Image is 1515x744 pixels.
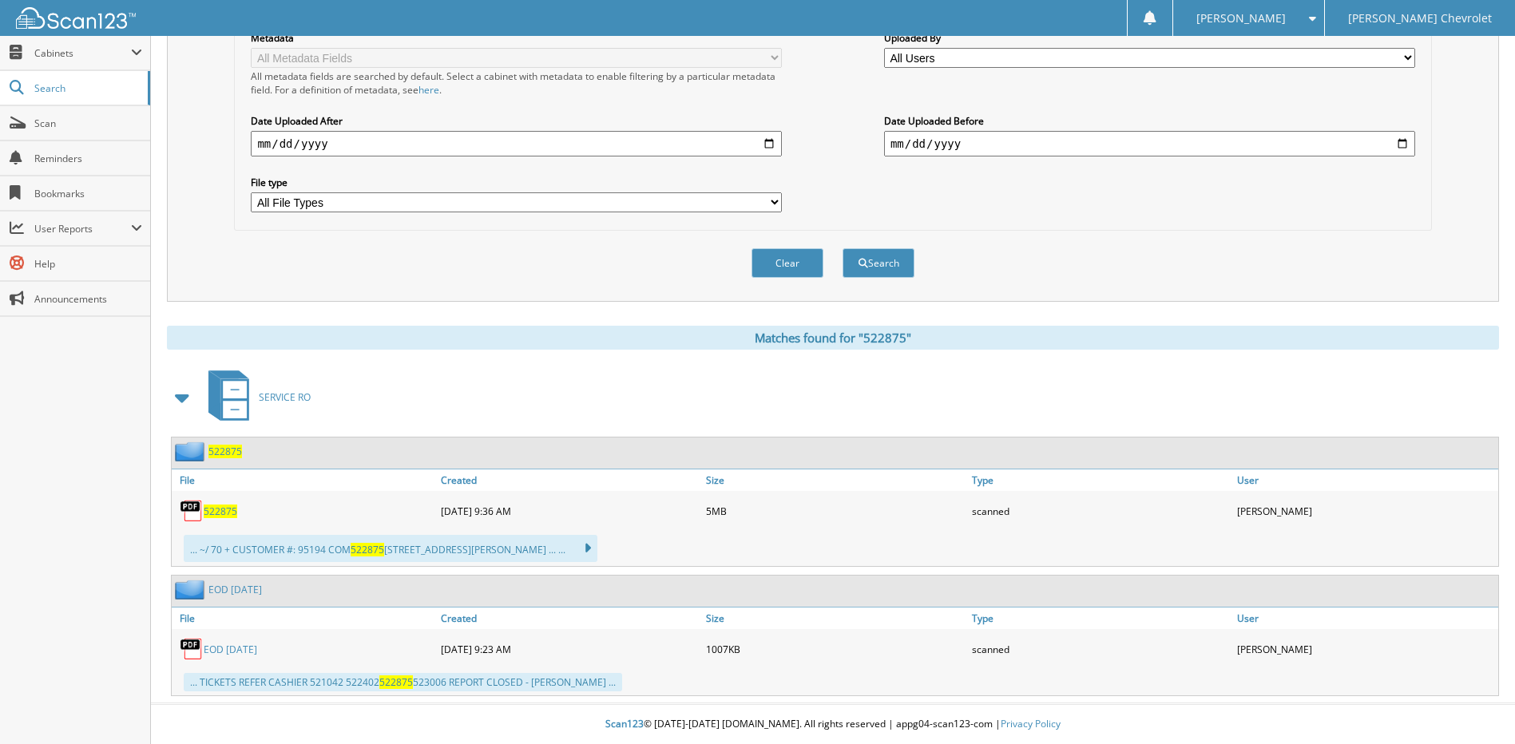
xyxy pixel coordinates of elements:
[251,31,782,45] label: Metadata
[251,176,782,189] label: File type
[968,607,1233,629] a: Type
[437,607,702,629] a: Created
[151,705,1515,744] div: © [DATE]-[DATE] [DOMAIN_NAME]. All rights reserved | appg04-scan123-com |
[437,495,702,527] div: [DATE] 9:36 AM
[204,643,257,656] a: EOD [DATE]
[34,257,142,271] span: Help
[968,633,1233,665] div: scanned
[702,469,967,491] a: Size
[180,637,204,661] img: PDF.png
[351,543,384,556] span: 522875
[1348,14,1492,23] span: [PERSON_NAME] Chevrolet
[1233,607,1498,629] a: User
[199,366,311,429] a: SERVICE RO
[437,633,702,665] div: [DATE] 9:23 AM
[968,495,1233,527] div: scanned
[34,46,131,60] span: Cabinets
[34,292,142,306] span: Announcements
[1233,469,1498,491] a: User
[34,117,142,130] span: Scan
[1196,14,1286,23] span: [PERSON_NAME]
[884,114,1415,128] label: Date Uploaded Before
[968,469,1233,491] a: Type
[418,83,439,97] a: here
[175,441,208,461] img: folder2.png
[884,131,1415,156] input: end
[167,326,1499,350] div: Matches found for "522875"
[208,445,242,458] a: 522875
[172,607,437,629] a: File
[702,495,967,527] div: 5MB
[884,31,1415,45] label: Uploaded By
[259,390,311,404] span: SERVICE RO
[16,7,136,29] img: scan123-logo-white.svg
[172,469,437,491] a: File
[180,499,204,523] img: PDF.png
[208,583,262,596] a: EOD [DATE]
[752,248,823,278] button: Clear
[175,580,208,600] img: folder2.png
[1435,667,1515,744] iframe: Chat Widget
[1233,495,1498,527] div: [PERSON_NAME]
[1233,633,1498,665] div: [PERSON_NAME]
[437,469,702,491] a: Created
[251,114,782,128] label: Date Uploaded After
[34,222,131,235] span: User Reports
[34,152,142,165] span: Reminders
[251,69,782,97] div: All metadata fields are searched by default. Select a cabinet with metadata to enable filtering b...
[702,607,967,629] a: Size
[34,81,140,95] span: Search
[702,633,967,665] div: 1007KB
[605,717,644,730] span: Scan123
[184,535,597,562] div: ... ~/ 70 + CUSTOMER #: 95194 COM [STREET_ADDRESS][PERSON_NAME] ... ...
[184,673,622,691] div: ... TICKETS REFER CASHIER 521042 522402 523006 REPORT CLOSED - [PERSON_NAME] ...
[1001,717,1061,730] a: Privacy Policy
[379,675,413,689] span: 522875
[34,187,142,200] span: Bookmarks
[204,505,237,518] a: 522875
[843,248,914,278] button: Search
[251,131,782,156] input: start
